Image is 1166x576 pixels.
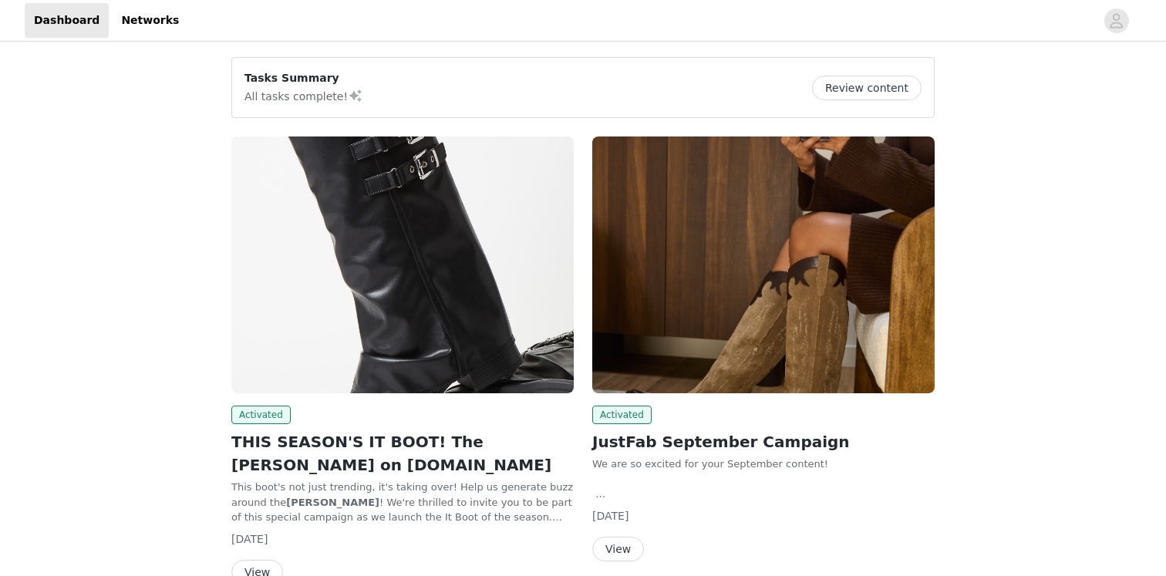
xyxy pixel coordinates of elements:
a: Dashboard [25,3,109,38]
p: Tasks Summary [244,70,363,86]
span: [DATE] [592,510,628,522]
h2: THIS SEASON'S IT BOOT! The [PERSON_NAME] on [DOMAIN_NAME] [231,430,574,477]
span: Activated [231,406,291,424]
div: avatar [1109,8,1124,33]
button: Review content [812,76,922,100]
img: JustFab [592,136,935,393]
a: Networks [112,3,188,38]
h2: JustFab September Campaign [592,430,935,453]
span: [DATE] [231,533,268,545]
p: We are so excited for your September content! [592,456,935,472]
span: Activated [592,406,652,424]
button: View [592,537,644,561]
p: All tasks complete! [244,86,363,105]
a: View [592,544,644,555]
img: JustFab [231,136,574,393]
strong: [PERSON_NAME] [286,497,379,508]
p: This boot's not just trending, it's taking over! Help us generate buzz around the ! We're thrille... [231,480,574,525]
